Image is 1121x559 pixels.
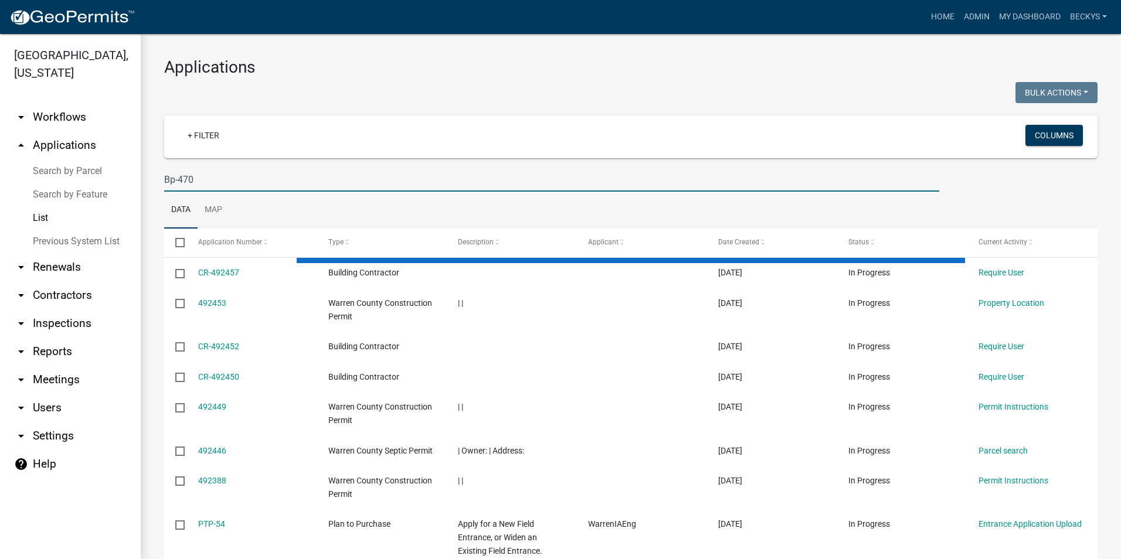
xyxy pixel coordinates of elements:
span: 10/14/2025 [718,268,742,277]
a: beckys [1065,6,1112,28]
span: In Progress [848,446,890,455]
datatable-header-cell: Date Created [707,229,837,257]
span: Application Number [198,238,262,246]
button: Bulk Actions [1015,82,1098,103]
i: help [14,457,28,471]
a: Permit Instructions [979,476,1048,485]
span: Warren County Septic Permit [328,446,433,455]
a: Require User [979,372,1024,381]
a: 492388 [198,476,226,485]
i: arrow_drop_down [14,345,28,359]
span: 10/14/2025 [718,476,742,485]
span: In Progress [848,298,890,308]
a: CR-492457 [198,268,239,277]
span: 10/14/2025 [718,519,742,529]
span: Description [458,238,494,246]
a: Require User [979,342,1024,351]
a: Entrance Application Upload [979,519,1082,529]
span: | | [458,402,463,411]
datatable-header-cell: Description [447,229,577,257]
i: arrow_drop_down [14,288,28,302]
a: 492449 [198,402,226,411]
input: Search for applications [164,168,939,192]
h3: Applications [164,57,1098,77]
a: My Dashboard [994,6,1065,28]
i: arrow_drop_up [14,138,28,152]
span: In Progress [848,476,890,485]
span: Building Contractor [328,342,399,351]
a: Data [164,192,198,229]
span: Current Activity [979,238,1027,246]
a: Home [926,6,959,28]
span: Warren County Construction Permit [328,402,432,425]
datatable-header-cell: Status [837,229,967,257]
a: CR-492450 [198,372,239,381]
a: PTP-54 [198,519,225,529]
i: arrow_drop_down [14,260,28,274]
a: Property Location [979,298,1044,308]
datatable-header-cell: Select [164,229,186,257]
i: arrow_drop_down [14,110,28,124]
span: In Progress [848,268,890,277]
i: arrow_drop_down [14,373,28,387]
span: 10/14/2025 [718,342,742,351]
a: 492446 [198,446,226,455]
span: Status [848,238,869,246]
datatable-header-cell: Type [317,229,447,257]
span: | | [458,476,463,485]
span: In Progress [848,372,890,381]
span: Building Contractor [328,268,399,277]
span: 10/14/2025 [718,402,742,411]
button: Columns [1025,125,1083,146]
span: 10/14/2025 [718,446,742,455]
span: | Owner: | Address: [458,446,524,455]
datatable-header-cell: Current Activity [967,229,1098,257]
span: | | [458,298,463,308]
span: Applicant [588,238,619,246]
span: Warren County Construction Permit [328,476,432,499]
span: Plan to Purchase [328,519,390,529]
span: In Progress [848,402,890,411]
i: arrow_drop_down [14,316,28,330]
span: 10/14/2025 [718,298,742,308]
span: Type [328,238,344,246]
a: Require User [979,268,1024,277]
a: Admin [959,6,994,28]
span: 10/14/2025 [718,372,742,381]
a: Map [198,192,229,229]
i: arrow_drop_down [14,429,28,443]
a: 492453 [198,298,226,308]
span: In Progress [848,342,890,351]
span: WarrenIAEng [588,519,636,529]
i: arrow_drop_down [14,401,28,415]
a: Permit Instructions [979,402,1048,411]
datatable-header-cell: Applicant [577,229,707,257]
span: In Progress [848,519,890,529]
a: Parcel search [979,446,1028,455]
span: Date Created [718,238,759,246]
span: Warren County Construction Permit [328,298,432,321]
a: + Filter [178,125,229,146]
span: Apply for a New Field Entrance, or Widen an Existing Field Entrance. [458,519,542,555]
span: Building Contractor [328,372,399,381]
a: CR-492452 [198,342,239,351]
datatable-header-cell: Application Number [186,229,317,257]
